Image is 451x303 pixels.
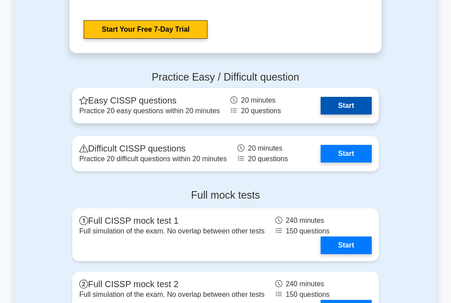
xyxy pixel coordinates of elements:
[84,20,207,39] a: Start Your Free 7-Day Trial
[321,145,372,163] a: Start
[321,97,372,115] a: Start
[72,71,379,83] h4: Practice Easy / Difficult question
[72,189,379,201] h4: Full mock tests
[321,236,372,254] a: Start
